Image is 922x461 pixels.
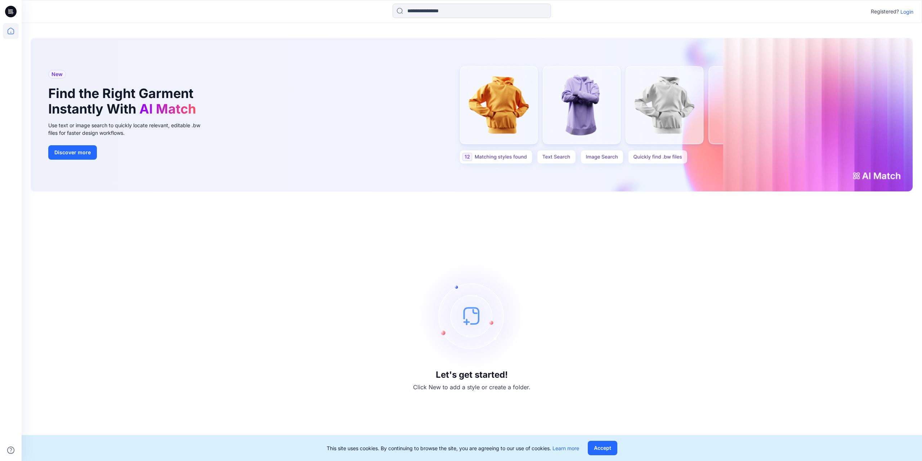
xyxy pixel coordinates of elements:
p: Click New to add a style or create a folder. [413,383,531,391]
div: Use text or image search to quickly locate relevant, editable .bw files for faster design workflows. [48,121,210,137]
span: New [52,70,63,79]
a: Learn more [552,445,579,451]
button: Accept [588,441,617,455]
p: This site uses cookies. By continuing to browse the site, you are agreeing to our use of cookies. [327,444,579,452]
img: empty-state-image.svg [418,262,526,370]
p: Login [900,8,913,15]
span: AI Match [139,101,196,117]
p: Registered? [871,7,899,16]
h3: Let's get started! [436,370,508,380]
h1: Find the Right Garment Instantly With [48,86,200,117]
button: Discover more [48,145,97,160]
